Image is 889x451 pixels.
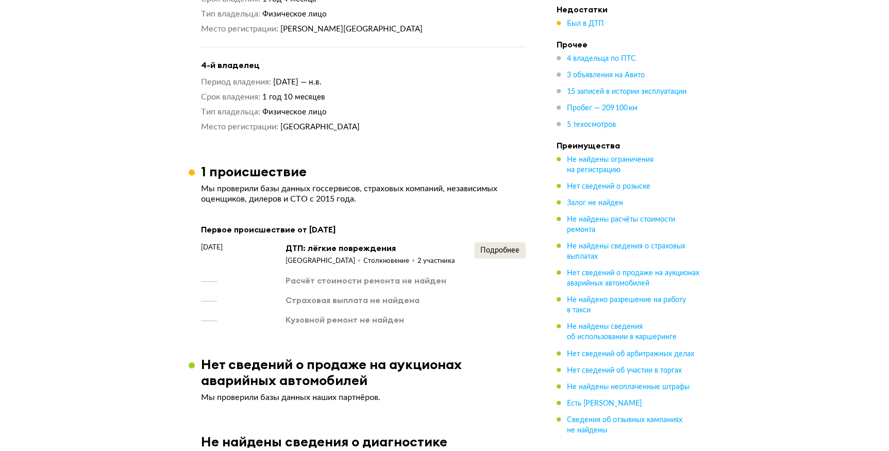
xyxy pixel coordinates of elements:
h4: Прочее [557,39,701,49]
h4: Преимущества [557,140,701,151]
div: ДТП: лёгкие повреждения [286,242,455,254]
h3: 1 происшествие [201,163,307,179]
span: 15 записей в истории эксплуатации [567,88,686,95]
dt: Тип владельца [201,107,260,118]
div: Кузовной ремонт не найден [286,314,404,325]
button: Подробнее [474,242,526,259]
h4: Недостатки [557,4,701,14]
h3: Не найдены сведения о диагностике [201,433,447,449]
dt: Место регистрации [201,122,278,132]
dt: Тип владельца [201,9,260,20]
div: Страховая выплата не найдена [286,294,420,306]
p: Мы проверили базы данных госсервисов, страховых компаний, независимых оценщиков, дилеров и СТО с ... [201,183,526,204]
span: Физическое лицо [262,108,327,116]
span: [GEOGRAPHIC_DATA] [280,123,360,131]
span: [DATE] — н.в. [273,78,322,86]
span: Подробнее [480,247,519,254]
p: Мы проверили базы данных наших партнёров. [201,392,526,403]
div: Столкновение [363,257,417,266]
span: 3 объявления на Авито [567,72,645,79]
span: Не найдены ограничения на регистрацию [567,156,653,174]
span: 5 техосмотров [567,121,616,128]
span: Не найдены сведения об использовании в каршеринге [567,323,677,341]
span: Был в ДТП [567,20,604,27]
span: Не найдены расчёты стоимости ремонта [567,216,675,233]
span: Физическое лицо [262,10,327,18]
dt: Место регистрации [201,24,278,35]
span: Не найдено разрешение на работу в такси [567,296,686,314]
span: 4 владельца по ПТС [567,55,636,62]
span: Нет сведений о розыске [567,183,650,190]
span: 1 год 10 месяцев [262,93,325,101]
span: Не найдены неоплаченные штрафы [567,383,690,390]
span: Не найдены сведения о страховых выплатах [567,243,685,260]
h4: 4-й владелец [201,60,526,71]
span: Нет сведений о продаже на аукционах аварийных автомобилей [567,270,699,287]
div: [GEOGRAPHIC_DATA] [286,257,363,266]
span: [DATE] [201,242,223,253]
span: [PERSON_NAME][GEOGRAPHIC_DATA] [280,25,423,33]
span: Сведения об отзывных кампаниях не найдены [567,416,682,433]
div: Первое происшествие от [DATE] [201,223,526,236]
span: Нет сведений об арбитражных делах [567,350,694,357]
span: Нет сведений об участии в торгах [567,366,682,374]
h3: Нет сведений о продаже на аукционах аварийных автомобилей [201,356,538,388]
dt: Срок владения [201,92,260,103]
span: Пробег — 209 100 км [567,105,638,112]
dt: Период владения [201,77,271,88]
span: Залог не найден [567,199,623,207]
span: Есть [PERSON_NAME] [567,399,642,407]
div: Расчёт стоимости ремонта не найден [286,275,446,286]
div: 2 участника [417,257,455,266]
